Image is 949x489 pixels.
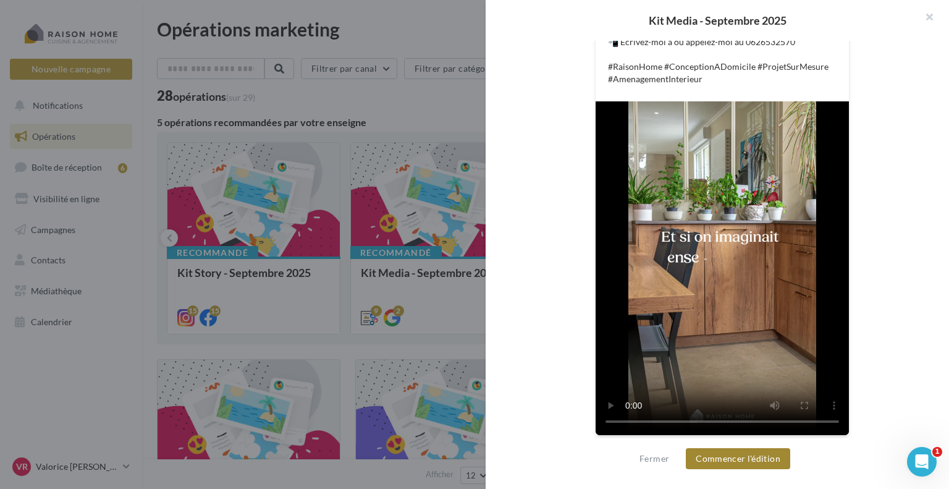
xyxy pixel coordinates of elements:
[595,436,850,452] div: La prévisualisation est non-contractuelle
[635,451,674,466] button: Fermer
[932,447,942,457] span: 1
[505,15,929,26] div: Kit Media - Septembre 2025
[907,447,937,477] iframe: Intercom live chat
[686,448,790,469] button: Commencer l'édition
